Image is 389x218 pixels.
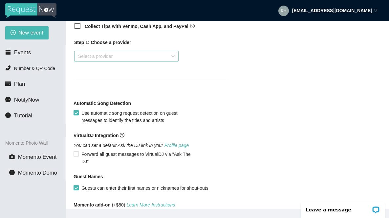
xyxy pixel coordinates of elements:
[69,19,233,35] div: Collect Tips with Venmo, Cash App, and PayPalquestion-circle
[74,100,131,107] b: Automatic Song Detection
[85,24,188,29] b: Collect Tips with Venmo, Cash App, and PayPal
[79,184,211,192] span: Guests can enter their first names or nicknames for shout-outs
[292,8,372,13] strong: [EMAIL_ADDRESS][DOMAIN_NAME]
[5,3,56,18] img: RequestNow
[120,133,124,137] span: question-circle
[126,202,150,207] a: Learn More
[14,97,39,103] span: NotifyNow
[74,40,131,45] b: Step 1: Choose a provider
[14,112,32,119] span: Tutorial
[9,170,15,175] span: info-circle
[74,174,103,179] b: Guest Names
[18,29,43,37] span: New event
[74,133,119,138] b: VirtualDJ Integration
[74,202,111,207] b: Momento add-on
[74,23,81,29] span: minus-square
[14,66,55,71] span: Number & QR Code
[5,65,11,71] span: phone
[18,170,57,176] span: Momento Demo
[5,26,49,39] button: plus-circleNew event
[374,9,377,12] span: down
[190,24,195,28] span: question-circle
[18,154,57,160] span: Momento Event
[5,112,11,118] span: info-circle
[5,97,11,102] span: message
[164,143,189,148] a: Profile page
[79,109,202,124] span: Use automatic song request detection on guest messages to identify the titles and artists
[5,49,11,55] span: calendar
[14,49,31,56] span: Events
[14,81,25,87] span: Plan
[5,81,11,86] span: credit-card
[79,151,202,165] span: Forward all guest messages to VirtualDJ via "Ask The DJ"
[297,197,389,218] iframe: LiveChat chat widget
[278,6,289,16] img: aaa7bb0bfbf9eacfe7a42b5dcf2cbb08
[74,143,189,148] i: You can set a default Ask the DJ link in your
[9,154,15,159] span: camera
[126,202,175,207] i: -
[74,201,175,208] span: (+$80)
[11,30,16,36] span: plus-circle
[152,202,175,207] a: Instructions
